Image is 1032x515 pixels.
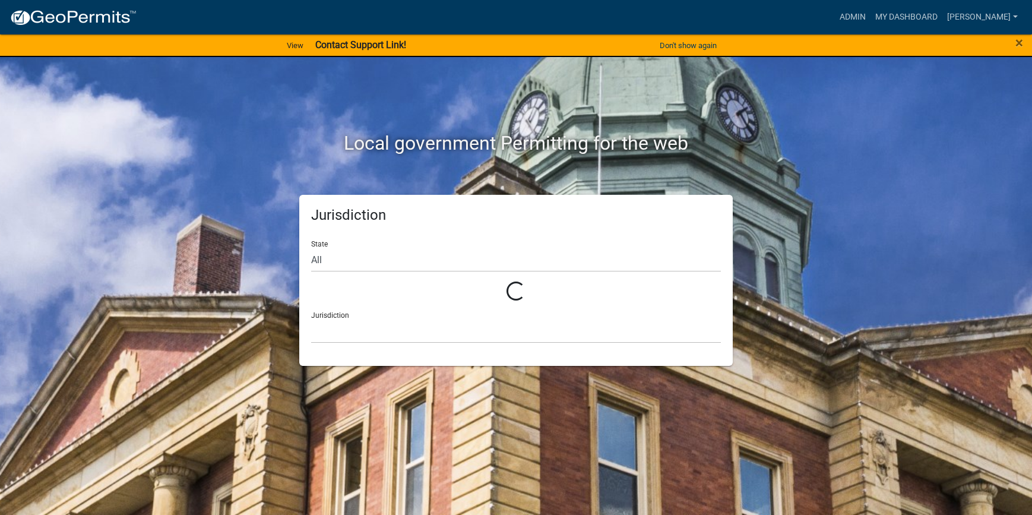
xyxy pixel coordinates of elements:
[1015,36,1023,50] button: Close
[655,36,721,55] button: Don't show again
[311,207,721,224] h5: Jurisdiction
[315,39,406,50] strong: Contact Support Link!
[282,36,308,55] a: View
[1015,34,1023,51] span: ×
[835,6,870,29] a: Admin
[870,6,942,29] a: My Dashboard
[942,6,1022,29] a: [PERSON_NAME]
[186,132,846,154] h2: Local government Permitting for the web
